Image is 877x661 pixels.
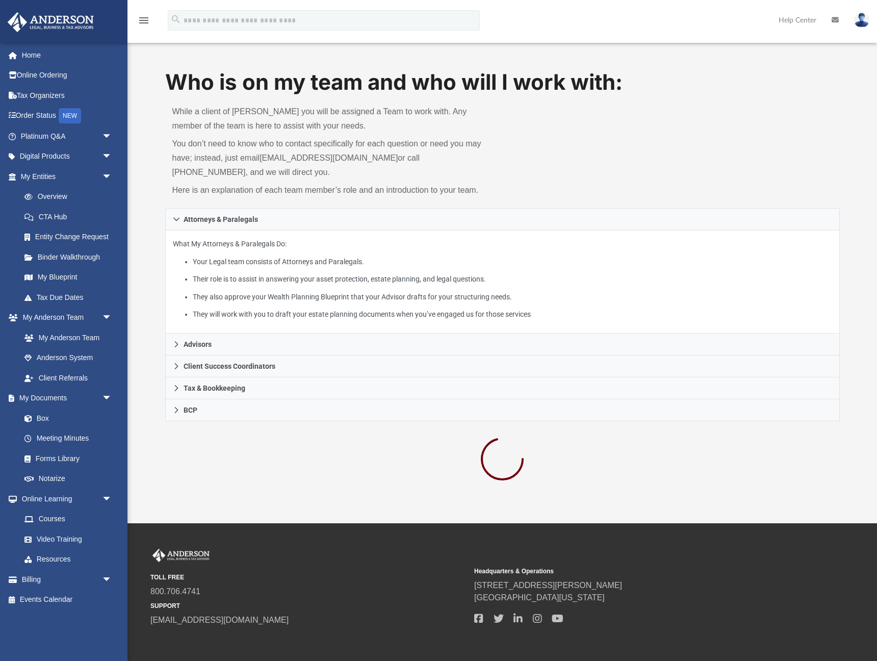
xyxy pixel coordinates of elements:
[7,126,127,146] a: Platinum Q&Aarrow_drop_down
[102,166,122,187] span: arrow_drop_down
[165,355,840,377] a: Client Success Coordinators
[184,363,275,370] span: Client Success Coordinators
[14,368,122,388] a: Client Referrals
[150,601,467,611] small: SUPPORT
[165,399,840,421] a: BCP
[193,291,832,303] li: They also approve your Wealth Planning Blueprint that your Advisor drafts for your structuring ne...
[474,593,605,602] a: [GEOGRAPHIC_DATA][US_STATE]
[14,469,122,489] a: Notarize
[150,549,212,562] img: Anderson Advisors Platinum Portal
[7,569,127,590] a: Billingarrow_drop_down
[138,14,150,27] i: menu
[14,428,122,449] a: Meeting Minutes
[14,348,122,368] a: Anderson System
[102,388,122,409] span: arrow_drop_down
[474,567,791,576] small: Headquarters & Operations
[184,216,258,223] span: Attorneys & Paralegals
[172,137,496,180] p: You don’t need to know who to contact specifically for each question or need you may have; instea...
[150,587,200,596] a: 800.706.4741
[193,256,832,268] li: Your Legal team consists of Attorneys and Paralegals.
[14,448,117,469] a: Forms Library
[102,146,122,167] span: arrow_drop_down
[14,187,127,207] a: Overview
[102,489,122,510] span: arrow_drop_down
[7,590,127,610] a: Events Calendar
[7,45,127,65] a: Home
[150,573,467,582] small: TOLL FREE
[14,227,127,247] a: Entity Change Request
[7,166,127,187] a: My Entitiesarrow_drop_down
[14,207,127,227] a: CTA Hub
[14,327,117,348] a: My Anderson Team
[14,408,117,428] a: Box
[14,267,122,288] a: My Blueprint
[7,106,127,126] a: Order StatusNEW
[102,126,122,147] span: arrow_drop_down
[7,308,122,328] a: My Anderson Teamarrow_drop_down
[165,208,840,231] a: Attorneys & Paralegals
[854,13,869,28] img: User Pic
[7,65,127,86] a: Online Ordering
[14,549,122,570] a: Resources
[14,529,117,549] a: Video Training
[170,14,182,25] i: search
[184,385,245,392] span: Tax & Bookkeeping
[173,238,832,321] p: What My Attorneys & Paralegals Do:
[7,85,127,106] a: Tax Organizers
[102,569,122,590] span: arrow_drop_down
[5,12,97,32] img: Anderson Advisors Platinum Portal
[165,334,840,355] a: Advisors
[193,308,832,321] li: They will work with you to draft your estate planning documents when you’ve engaged us for those ...
[14,287,127,308] a: Tax Due Dates
[138,19,150,27] a: menu
[165,67,840,97] h1: Who is on my team and who will I work with:
[260,154,398,162] a: [EMAIL_ADDRESS][DOMAIN_NAME]
[14,509,122,529] a: Courses
[184,341,212,348] span: Advisors
[165,231,840,334] div: Attorneys & Paralegals
[165,377,840,399] a: Tax & Bookkeeping
[150,616,289,624] a: [EMAIL_ADDRESS][DOMAIN_NAME]
[184,406,197,414] span: BCP
[7,146,127,167] a: Digital Productsarrow_drop_down
[59,108,81,123] div: NEW
[7,388,122,409] a: My Documentsarrow_drop_down
[474,581,622,590] a: [STREET_ADDRESS][PERSON_NAME]
[172,183,496,197] p: Here is an explanation of each team member’s role and an introduction to your team.
[102,308,122,328] span: arrow_drop_down
[193,273,832,286] li: Their role is to assist in answering your asset protection, estate planning, and legal questions.
[172,105,496,133] p: While a client of [PERSON_NAME] you will be assigned a Team to work with. Any member of the team ...
[7,489,122,509] a: Online Learningarrow_drop_down
[14,247,127,267] a: Binder Walkthrough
